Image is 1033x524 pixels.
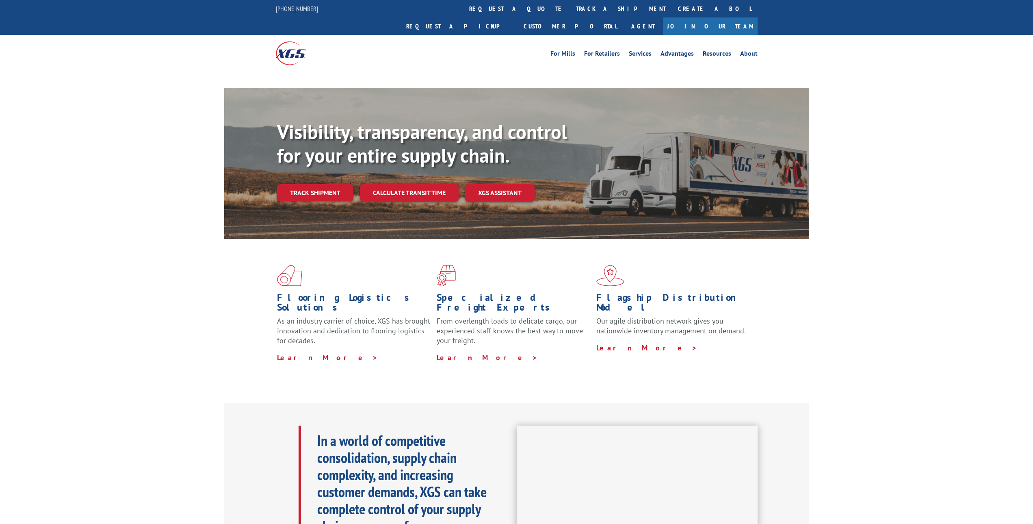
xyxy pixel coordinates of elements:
b: Visibility, transparency, and control for your entire supply chain. [277,119,567,168]
h1: Specialized Freight Experts [437,293,590,316]
img: xgs-icon-total-supply-chain-intelligence-red [277,265,302,286]
a: Track shipment [277,184,353,201]
a: Learn More > [596,343,697,352]
a: Join Our Team [663,17,758,35]
p: From overlength loads to delicate cargo, our experienced staff knows the best way to move your fr... [437,316,590,352]
a: Advantages [661,50,694,59]
a: For Mills [550,50,575,59]
a: Learn More > [277,353,378,362]
a: Learn More > [437,353,538,362]
a: Agent [623,17,663,35]
img: xgs-icon-flagship-distribution-model-red [596,265,624,286]
h1: Flagship Distribution Model [596,293,750,316]
a: [PHONE_NUMBER] [276,4,318,13]
a: About [740,50,758,59]
a: XGS ASSISTANT [465,184,535,202]
img: xgs-icon-focused-on-flooring-red [437,265,456,286]
span: As an industry carrier of choice, XGS has brought innovation and dedication to flooring logistics... [277,316,430,345]
a: Customer Portal [518,17,623,35]
a: Services [629,50,652,59]
a: For Retailers [584,50,620,59]
a: Request a pickup [400,17,518,35]
span: Our agile distribution network gives you nationwide inventory management on demand. [596,316,746,335]
a: Calculate transit time [360,184,459,202]
h1: Flooring Logistics Solutions [277,293,431,316]
a: Resources [703,50,731,59]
